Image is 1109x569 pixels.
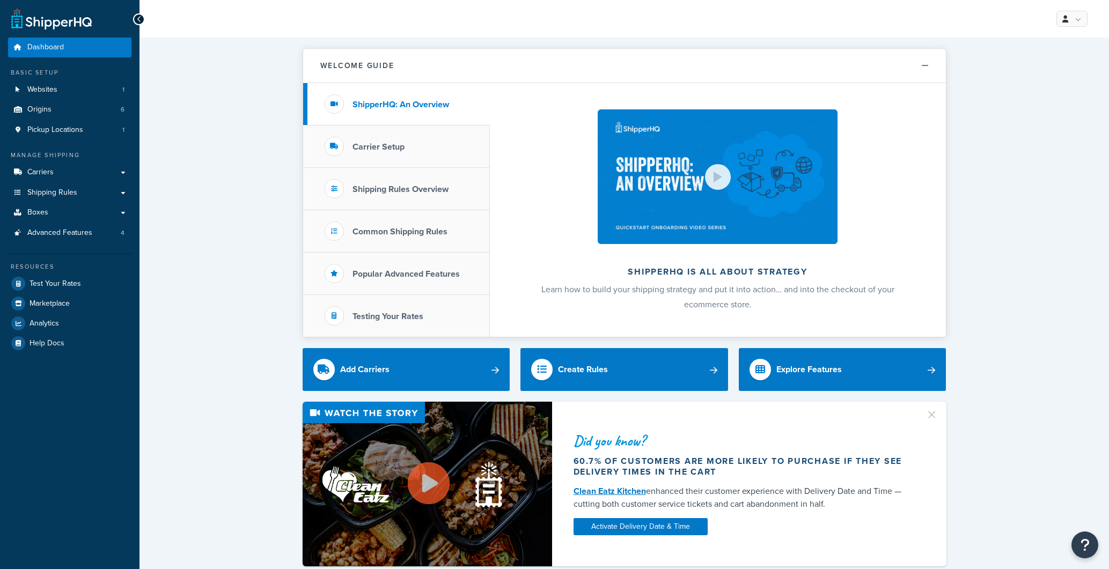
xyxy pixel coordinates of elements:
a: Create Rules [520,348,728,391]
span: Shipping Rules [27,188,77,197]
a: Clean Eatz Kitchen [574,485,646,497]
span: 4 [121,228,124,238]
div: Basic Setup [8,68,131,77]
a: Explore Features [739,348,946,391]
h3: Common Shipping Rules [352,227,447,237]
div: 60.7% of customers are more likely to purchase if they see delivery times in the cart [574,456,913,477]
a: Marketplace [8,294,131,313]
span: Learn how to build your shipping strategy and put it into action… and into the checkout of your e... [541,283,894,311]
a: Test Your Rates [8,274,131,293]
div: Did you know? [574,433,913,448]
div: Manage Shipping [8,151,131,160]
span: Websites [27,85,57,94]
div: Explore Features [776,362,842,377]
span: Test Your Rates [30,279,81,289]
a: Activate Delivery Date & Time [574,518,708,535]
a: Pickup Locations1 [8,120,131,140]
img: ShipperHQ is all about strategy [598,109,837,244]
h3: Testing Your Rates [352,312,423,321]
span: Help Docs [30,339,64,348]
span: Pickup Locations [27,125,83,135]
a: Boxes [8,203,131,223]
a: Origins6 [8,100,131,120]
div: Resources [8,262,131,271]
li: Advanced Features [8,223,131,243]
span: Carriers [27,168,54,177]
h3: Popular Advanced Features [352,269,460,279]
button: Welcome Guide [303,49,946,83]
div: Add Carriers [340,362,390,377]
a: Websites1 [8,80,131,100]
a: Add Carriers [303,348,510,391]
h2: Welcome Guide [320,62,394,70]
a: Dashboard [8,38,131,57]
span: Advanced Features [27,228,92,238]
li: Websites [8,80,131,100]
span: Boxes [27,208,48,217]
a: Analytics [8,314,131,333]
span: Analytics [30,319,59,328]
span: Marketplace [30,299,70,308]
h3: Shipping Rules Overview [352,184,449,194]
a: Help Docs [8,334,131,353]
h3: Carrier Setup [352,142,405,152]
button: Open Resource Center [1071,531,1098,558]
span: 1 [122,85,124,94]
span: Dashboard [27,43,64,52]
a: Carriers [8,162,131,182]
span: Origins [27,105,52,114]
div: Create Rules [558,362,608,377]
span: 1 [122,125,124,135]
span: 6 [121,105,124,114]
div: enhanced their customer experience with Delivery Date and Time — cutting both customer service ti... [574,485,913,511]
a: Advanced Features4 [8,223,131,243]
li: Pickup Locations [8,120,131,140]
img: Video thumbnail [303,402,552,566]
h2: ShipperHQ is all about strategy [518,267,917,277]
li: Origins [8,100,131,120]
h3: ShipperHQ: An Overview [352,100,449,109]
a: Shipping Rules [8,183,131,203]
